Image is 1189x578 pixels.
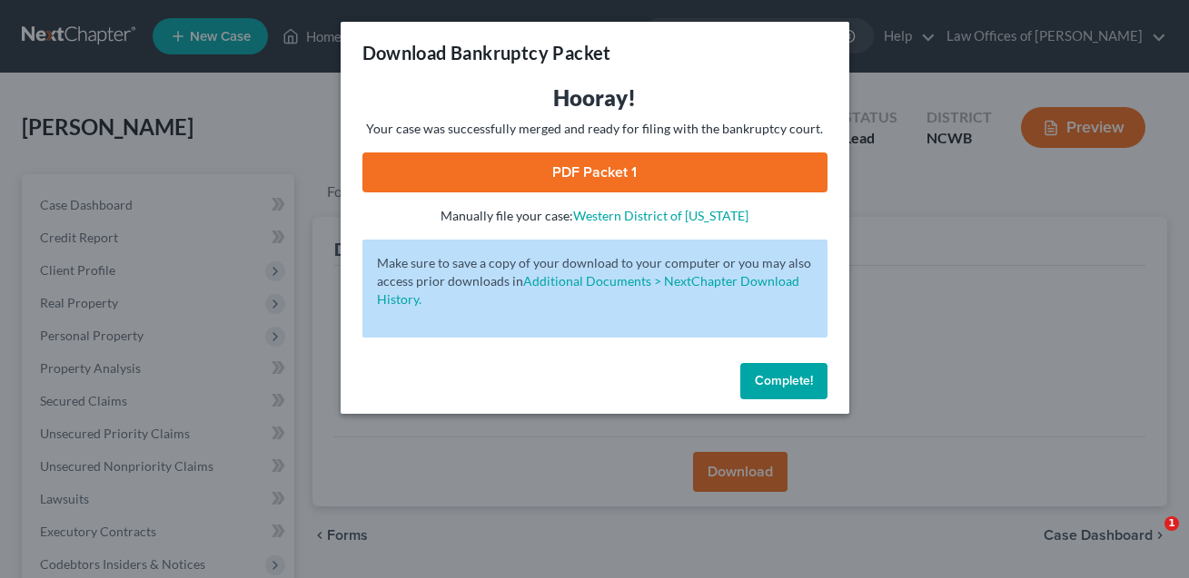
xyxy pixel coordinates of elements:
span: Complete! [755,373,813,388]
iframe: Intercom live chat [1127,516,1171,560]
span: 1 [1164,516,1179,531]
h3: Hooray! [362,83,827,113]
button: Complete! [740,363,827,399]
h3: Download Bankruptcy Packet [362,40,611,65]
p: Your case was successfully merged and ready for filing with the bankruptcy court. [362,120,827,138]
a: PDF Packet 1 [362,152,827,192]
p: Manually file your case: [362,207,827,225]
a: Additional Documents > NextChapter Download History. [377,273,799,307]
p: Make sure to save a copy of your download to your computer or you may also access prior downloads in [377,254,813,309]
a: Western District of [US_STATE] [573,208,748,223]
